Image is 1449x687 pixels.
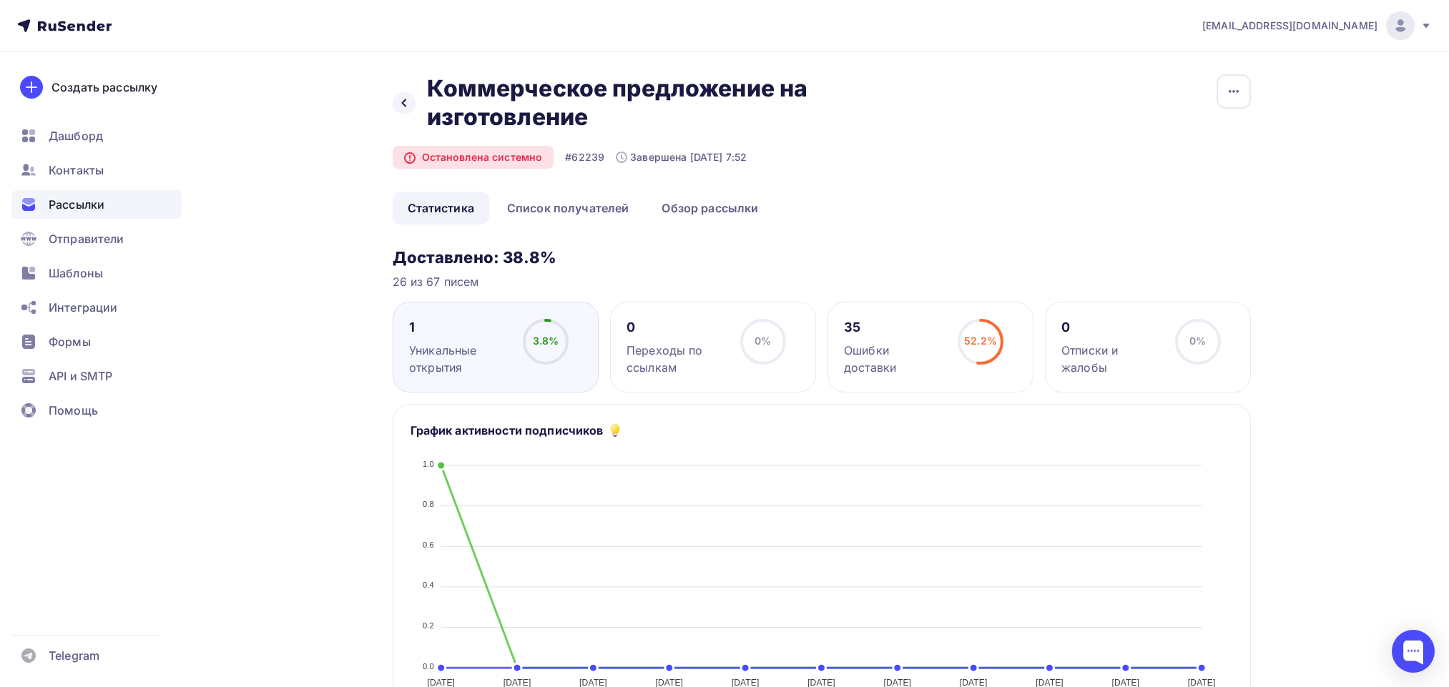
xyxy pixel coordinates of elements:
tspan: 0.2 [423,621,434,630]
div: 0 [1061,319,1162,336]
a: Статистика [393,192,489,224]
span: Дашборд [49,127,103,144]
div: Уникальные открытия [409,342,510,376]
div: Отписки и жалобы [1061,342,1162,376]
span: Telegram [49,647,99,664]
div: #62239 [565,150,604,164]
span: 0% [755,335,771,347]
div: Завершена [DATE] 7:52 [616,150,747,164]
a: Рассылки [11,190,182,219]
div: 26 из 67 писем [393,273,1251,290]
span: Рассылки [49,196,104,213]
div: Создать рассылку [51,79,157,96]
a: Обзор рассылки [647,192,773,224]
a: Формы [11,327,182,356]
h5: График активности подписчиков [411,422,604,439]
span: [EMAIL_ADDRESS][DOMAIN_NAME] [1202,19,1377,33]
div: 0 [627,319,727,336]
div: Остановлена системно [393,146,554,169]
tspan: 1.0 [423,460,434,468]
tspan: 0.0 [423,662,434,671]
h3: Доставлено: 38.8% [393,247,1251,267]
span: Формы [49,333,91,350]
span: API и SMTP [49,367,112,385]
a: Дашборд [11,122,182,150]
a: [EMAIL_ADDRESS][DOMAIN_NAME] [1202,11,1432,40]
h2: Коммерческое предложение на изготовление [427,74,859,132]
span: 3.8% [533,335,559,347]
a: Контакты [11,156,182,184]
span: Контакты [49,162,104,179]
tspan: 0.8 [423,500,434,508]
a: Список получателей [492,192,644,224]
a: Отправители [11,224,182,253]
div: 1 [409,319,510,336]
a: Шаблоны [11,259,182,287]
span: Отправители [49,230,124,247]
div: Переходы по ссылкам [627,342,727,376]
tspan: 0.6 [423,540,434,549]
span: Интеграции [49,299,117,316]
span: 0% [1189,335,1206,347]
span: Шаблоны [49,265,103,282]
div: 35 [844,319,945,336]
span: 52.2% [964,335,997,347]
div: Ошибки доставки [844,342,945,376]
tspan: 0.4 [423,580,434,589]
span: Помощь [49,402,98,419]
